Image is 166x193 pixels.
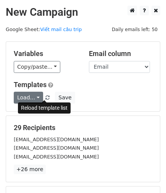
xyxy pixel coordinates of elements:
[14,49,77,58] h5: Variables
[14,61,60,73] a: Copy/paste...
[6,26,82,32] small: Google Sheet:
[89,49,153,58] h5: Email column
[14,92,43,104] a: Load...
[14,81,47,89] a: Templates
[128,156,166,193] iframe: Chat Widget
[128,156,166,193] div: Tiện ích trò chuyện
[109,25,160,34] span: Daily emails left: 50
[14,165,46,174] a: +26 more
[14,145,99,151] small: [EMAIL_ADDRESS][DOMAIN_NAME]
[14,124,152,132] h5: 29 Recipients
[14,137,99,142] small: [EMAIL_ADDRESS][DOMAIN_NAME]
[18,102,71,114] div: Reload template list
[55,92,75,104] button: Save
[109,26,160,32] a: Daily emails left: 50
[40,26,82,32] a: Viết mail câu trip
[6,6,160,19] h2: New Campaign
[14,154,99,160] small: [EMAIL_ADDRESS][DOMAIN_NAME]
